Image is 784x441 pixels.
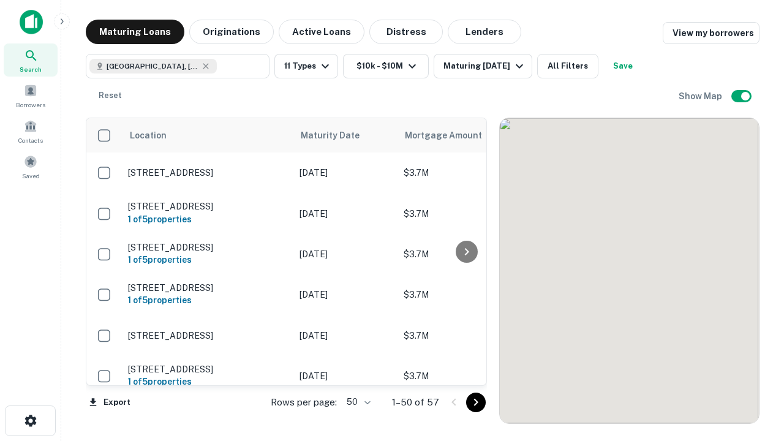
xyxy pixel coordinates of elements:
p: $3.7M [404,369,526,383]
span: Contacts [18,135,43,145]
iframe: Chat Widget [723,304,784,363]
p: $3.7M [404,166,526,179]
p: $3.7M [404,247,526,261]
img: capitalize-icon.png [20,10,43,34]
h6: 1 of 5 properties [128,253,287,266]
button: Active Loans [279,20,364,44]
p: [DATE] [300,166,391,179]
p: [DATE] [300,369,391,383]
button: Originations [189,20,274,44]
button: 11 Types [274,54,338,78]
a: Contacts [4,115,58,148]
span: Search [20,64,42,74]
p: [DATE] [300,247,391,261]
span: Location [129,128,167,143]
span: Borrowers [16,100,45,110]
span: [GEOGRAPHIC_DATA], [GEOGRAPHIC_DATA] [107,61,198,72]
p: Rows per page: [271,395,337,410]
a: Saved [4,150,58,183]
p: [STREET_ADDRESS] [128,167,287,178]
p: [STREET_ADDRESS] [128,242,287,253]
h6: 1 of 5 properties [128,375,287,388]
div: 0 0 [500,118,759,423]
div: 50 [342,393,372,411]
p: [STREET_ADDRESS] [128,282,287,293]
button: Go to next page [466,393,486,412]
p: [STREET_ADDRESS] [128,201,287,212]
button: Maturing Loans [86,20,184,44]
p: $3.7M [404,288,526,301]
button: Distress [369,20,443,44]
th: Mortgage Amount [398,118,532,153]
th: Maturity Date [293,118,398,153]
p: $3.7M [404,207,526,221]
button: All Filters [537,54,598,78]
a: View my borrowers [663,22,759,44]
button: Lenders [448,20,521,44]
a: Search [4,43,58,77]
button: Export [86,393,134,412]
h6: 1 of 5 properties [128,293,287,307]
button: Save your search to get updates of matches that match your search criteria. [603,54,643,78]
button: $10k - $10M [343,54,429,78]
button: Reset [91,83,130,108]
p: $3.7M [404,329,526,342]
h6: Show Map [679,89,724,103]
p: 1–50 of 57 [392,395,439,410]
a: Borrowers [4,79,58,112]
button: Maturing [DATE] [434,54,532,78]
p: [DATE] [300,329,391,342]
h6: 1 of 5 properties [128,213,287,226]
span: Saved [22,171,40,181]
p: [STREET_ADDRESS] [128,330,287,341]
p: [STREET_ADDRESS] [128,364,287,375]
th: Location [122,118,293,153]
span: Maturity Date [301,128,375,143]
span: Mortgage Amount [405,128,498,143]
div: Maturing [DATE] [443,59,527,73]
p: [DATE] [300,288,391,301]
p: [DATE] [300,207,391,221]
